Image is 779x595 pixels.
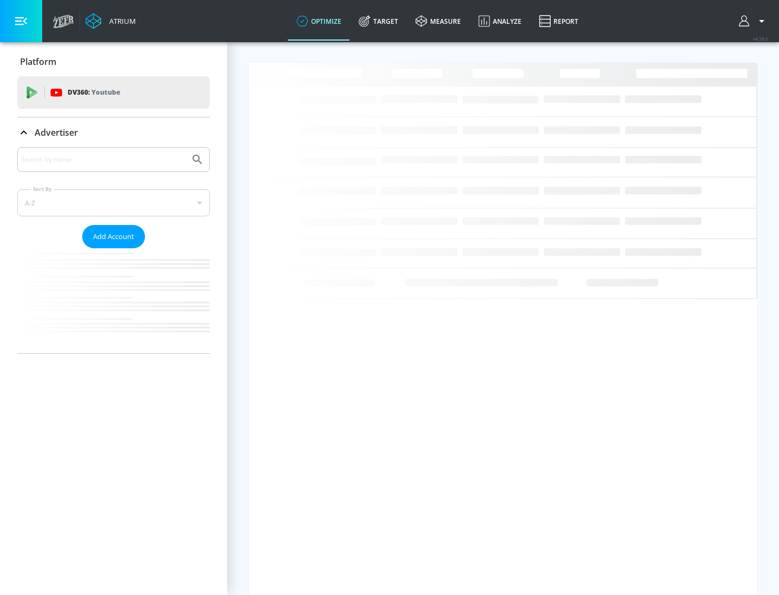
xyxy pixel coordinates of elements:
p: DV360: [68,87,120,98]
button: Add Account [82,225,145,248]
label: Sort By [31,186,54,193]
input: Search by name [22,153,186,167]
a: optimize [288,2,350,41]
nav: list of Advertiser [17,248,210,353]
a: Atrium [85,13,136,29]
p: Advertiser [35,127,78,138]
div: Advertiser [17,147,210,353]
a: Target [350,2,407,41]
p: Platform [20,56,56,68]
div: Atrium [105,16,136,26]
span: Add Account [93,230,134,243]
span: v 4.28.0 [753,36,768,42]
div: Platform [17,47,210,77]
a: measure [407,2,470,41]
div: DV360: Youtube [17,76,210,109]
div: Advertiser [17,117,210,148]
a: Analyze [470,2,530,41]
a: Report [530,2,587,41]
div: A-Z [17,189,210,216]
p: Youtube [91,87,120,98]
